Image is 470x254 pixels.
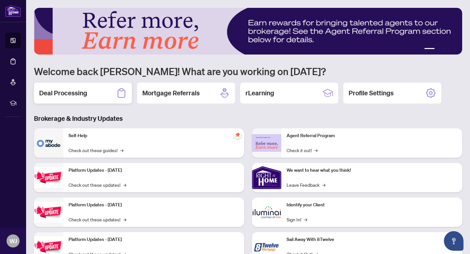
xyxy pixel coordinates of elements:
[69,181,126,188] a: Check out these updates!→
[314,147,318,154] span: →
[443,48,445,51] button: 3
[69,216,126,223] a: Check out these updates!→
[34,202,63,222] img: Platform Updates - July 8, 2025
[245,88,274,98] h2: rLearning
[5,5,21,17] img: logo
[69,167,239,174] p: Platform Updates - [DATE]
[252,198,281,227] img: Identify your Client
[322,181,325,188] span: →
[287,236,457,243] p: Sail Away With 8Twelve
[34,114,462,123] h3: Brokerage & Industry Updates
[34,167,63,188] img: Platform Updates - July 21, 2025
[34,8,462,55] img: Slide 0
[252,134,281,152] img: Agent Referral Program
[304,216,307,223] span: →
[123,181,126,188] span: →
[287,132,457,139] p: Agent Referral Program
[34,128,63,158] img: Self-Help
[142,88,200,98] h2: Mortgage Referrals
[123,216,126,223] span: →
[39,88,87,98] h2: Deal Processing
[69,132,239,139] p: Self-Help
[69,201,239,209] p: Platform Updates - [DATE]
[424,48,435,51] button: 1
[437,48,440,51] button: 2
[69,236,239,243] p: Platform Updates - [DATE]
[287,216,307,223] a: Sign In!→
[69,147,123,154] a: Check out these guides!→
[444,231,463,251] button: Open asap
[287,167,457,174] p: We want to hear what you think!
[34,65,462,77] h1: Welcome back [PERSON_NAME]! What are you working on [DATE]?
[252,163,281,192] img: We want to hear what you think!
[453,48,456,51] button: 5
[234,131,242,139] span: pushpin
[349,88,394,98] h2: Profile Settings
[120,147,123,154] span: →
[287,147,318,154] a: Check it out!→
[9,236,17,246] span: WJ
[287,181,325,188] a: Leave Feedback→
[287,201,457,209] p: Identify your Client
[448,48,450,51] button: 4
